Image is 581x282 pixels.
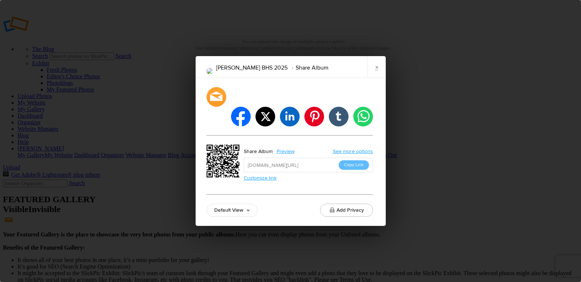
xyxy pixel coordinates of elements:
[333,148,373,154] a: See more options
[244,175,277,181] a: Customize link
[231,107,251,126] li: facebook
[368,56,386,78] a: ×
[339,160,369,170] button: Copy Link
[244,147,273,156] div: Share Album
[207,68,212,74] img: 20250918_CN_vs_BHS_(114).png
[304,107,324,126] li: pinterest
[320,204,373,217] button: Add Privacy
[353,107,373,126] li: whatsapp
[207,204,258,217] a: Default View
[329,107,349,126] li: tumblr
[280,107,300,126] li: linkedin
[288,62,328,74] li: Share Album
[255,107,275,126] li: twitter
[273,147,300,156] a: Preview
[216,62,288,74] li: [PERSON_NAME] BHS 2025
[207,145,242,180] div: https://slickpic.us/18413204I2MT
